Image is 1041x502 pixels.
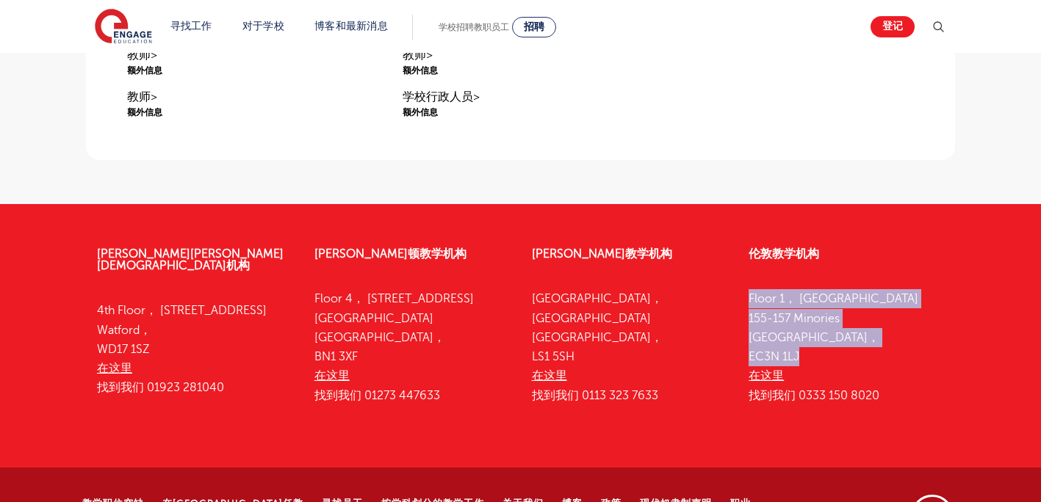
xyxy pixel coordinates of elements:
[127,48,157,62] font: 教师>
[97,362,132,375] a: 在这里
[403,88,638,119] a: 学校行政人员>额外信息
[403,48,433,62] font: 教师>
[403,46,638,77] a: 教师>额外信息
[95,9,152,46] img: 参与教育
[403,90,480,103] font: 学校行政人员>
[403,106,638,119] span: 额外信息
[524,21,544,32] span: 招聘
[314,289,510,405] p: Floor 4， [STREET_ADDRESS] [GEOGRAPHIC_DATA] [GEOGRAPHIC_DATA]， BN1 3XF 找到我们 01273 447633
[749,247,819,261] a: 伦敦教学机构
[871,16,915,37] a: 登记
[314,369,350,382] a: 在这里
[242,21,284,32] a: 对于学校
[127,88,363,119] a: 教师>额外信息
[314,247,467,261] a: [PERSON_NAME]顿教学机构
[532,247,672,261] a: [PERSON_NAME]教学机构
[127,46,363,77] a: 教师>额外信息
[127,106,363,119] span: 额外信息
[403,64,638,77] span: 额外信息
[439,22,509,32] span: 学校招聘教职员工
[97,301,292,397] p: 4th Floor， [STREET_ADDRESS] Watford， WD17 1SZ 找到我们 01923 281040
[532,369,567,382] a: 在这里
[314,21,388,32] a: 博客和最新消息
[170,21,212,32] a: 寻找工作
[749,369,784,382] a: 在这里
[749,289,944,405] p: Floor 1， [GEOGRAPHIC_DATA] 155-157 Minories [GEOGRAPHIC_DATA]， EC3N 1LJ 找到我们 0333 150 8020
[127,90,157,103] font: 教师>
[127,64,363,77] span: 额外信息
[512,17,556,37] a: 招聘
[97,247,284,272] a: [PERSON_NAME][PERSON_NAME][DEMOGRAPHIC_DATA]机构
[532,289,727,405] p: [GEOGRAPHIC_DATA]， [GEOGRAPHIC_DATA] [GEOGRAPHIC_DATA]， LS1 5SH 找到我们 0113 323 7633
